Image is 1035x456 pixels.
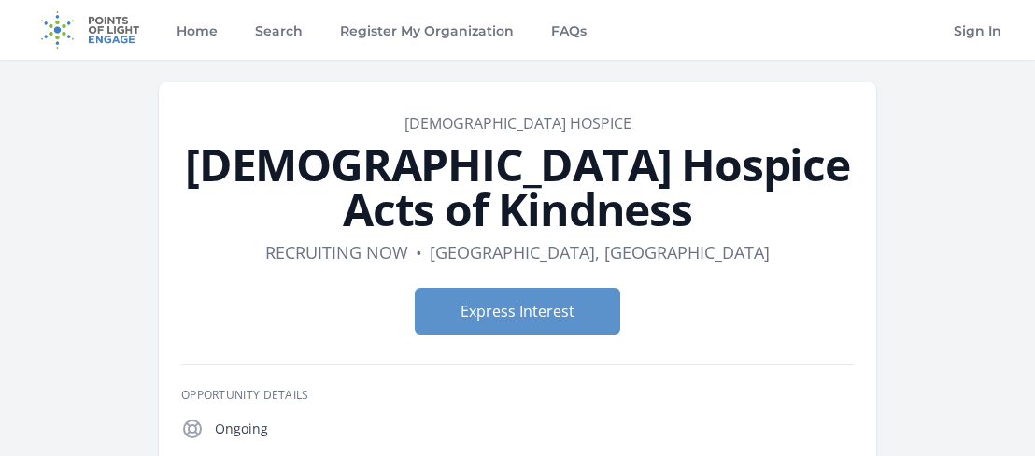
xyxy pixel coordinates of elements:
button: Express Interest [415,288,620,335]
p: Ongoing [215,420,854,438]
div: • [416,239,422,265]
dd: Recruiting now [265,239,408,265]
dd: [GEOGRAPHIC_DATA], [GEOGRAPHIC_DATA] [430,239,770,265]
a: [DEMOGRAPHIC_DATA] Hospice [404,113,631,134]
h1: [DEMOGRAPHIC_DATA] Hospice Acts of Kindness [181,142,854,232]
h3: Opportunity Details [181,388,854,403]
